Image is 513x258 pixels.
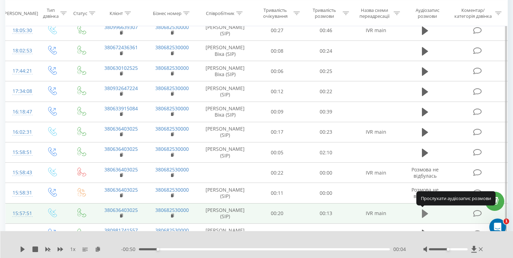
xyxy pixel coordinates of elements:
[302,163,350,183] td: 00:00
[411,166,439,179] span: Розмова не відбулась
[155,146,189,152] a: 380682530000
[198,122,252,142] td: [PERSON_NAME] (SIP)
[350,163,401,183] td: IVR main
[155,207,189,213] a: 380682530000
[408,7,447,19] div: Аудіозапис розмови
[411,186,439,199] span: Розмова не відбулась
[504,219,509,224] span: 1
[13,44,30,58] div: 18:02:53
[416,191,496,205] div: Прослухати аудіозапис розмови
[104,65,138,71] a: 380630102525
[302,20,350,40] td: 00:46
[302,183,350,203] td: 00:00
[110,10,123,16] div: Клієнт
[155,24,189,30] a: 380682530000
[13,125,30,139] div: 16:02:31
[302,81,350,102] td: 00:22
[252,61,301,81] td: 00:06
[252,41,301,61] td: 00:08
[198,81,252,102] td: [PERSON_NAME] (SIP)
[206,10,235,16] div: Співробітник
[155,85,189,91] a: 380682530000
[73,10,87,16] div: Статус
[489,219,506,235] iframe: Intercom live chat
[13,207,30,220] div: 15:57:51
[198,20,252,40] td: [PERSON_NAME] (SIP)
[259,7,292,19] div: Тривалість очікування
[198,183,252,203] td: [PERSON_NAME] (SIP)
[302,41,350,61] td: 00:24
[43,7,59,19] div: Тип дзвінка
[13,64,30,78] div: 17:44:21
[302,142,350,163] td: 02:10
[198,223,252,244] td: [PERSON_NAME] (SIP)
[252,142,301,163] td: 00:05
[153,10,181,16] div: Бізнес номер
[155,125,189,132] a: 380682530000
[104,207,138,213] a: 380636403025
[252,20,301,40] td: 00:27
[453,7,493,19] div: Коментар/категорія дзвінка
[3,10,38,16] div: [PERSON_NAME]
[198,203,252,223] td: [PERSON_NAME] (SIP)
[198,41,252,61] td: [PERSON_NAME] Віка (SIP)
[104,186,138,193] a: 380636403025
[252,223,301,244] td: 00:10
[252,203,301,223] td: 00:20
[308,7,341,19] div: Тривалість розмови
[13,227,30,241] div: 15:54:36
[104,146,138,152] a: 380636403025
[13,146,30,159] div: 15:58:51
[252,81,301,102] td: 00:12
[104,105,138,112] a: 380633915084
[198,142,252,163] td: [PERSON_NAME] (SIP)
[350,20,401,40] td: IVR main
[252,122,301,142] td: 00:17
[198,61,252,81] td: [PERSON_NAME] Віка (SIP)
[155,105,189,112] a: 380682530000
[155,227,189,234] a: 380682530000
[155,186,189,193] a: 380682530000
[252,183,301,203] td: 00:11
[198,102,252,122] td: [PERSON_NAME] Віка (SIP)
[13,166,30,179] div: 15:58:43
[302,122,350,142] td: 00:23
[155,44,189,51] a: 380682530000
[302,61,350,81] td: 00:25
[157,248,159,251] div: Accessibility label
[13,186,30,200] div: 15:58:31
[13,105,30,119] div: 16:18:47
[302,203,350,223] td: 00:13
[447,248,450,251] div: Accessibility label
[104,24,138,30] a: 380996639307
[104,227,138,234] a: 380981741557
[155,65,189,71] a: 380682530000
[104,44,138,51] a: 380672436361
[104,166,138,173] a: 380636403025
[13,84,30,98] div: 17:34:08
[393,246,406,253] span: 00:04
[121,246,139,253] span: - 00:50
[13,24,30,37] div: 18:05:30
[252,102,301,122] td: 00:09
[252,163,301,183] td: 00:22
[104,125,138,132] a: 380636403025
[350,203,401,223] td: IVR main
[357,7,392,19] div: Назва схеми переадресації
[104,85,138,91] a: 380932647224
[70,246,75,253] span: 1 x
[302,223,350,244] td: 00:20
[350,122,401,142] td: IVR main
[155,166,189,173] a: 380682530000
[302,102,350,122] td: 00:39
